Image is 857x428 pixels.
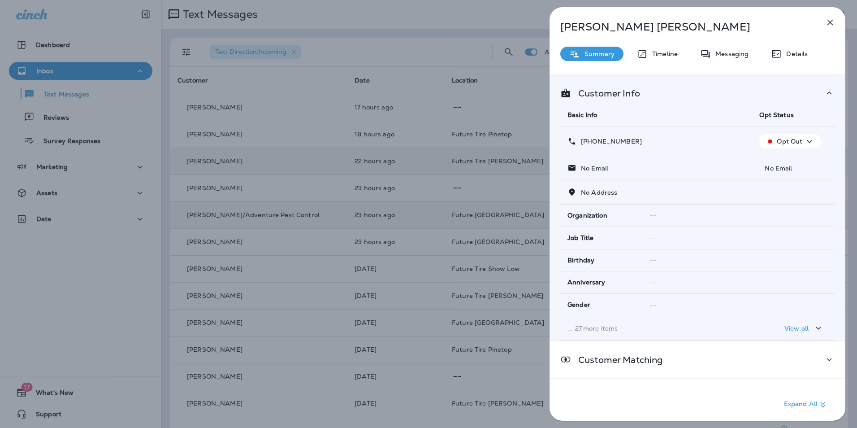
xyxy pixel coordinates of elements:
[648,50,678,57] p: Timeline
[777,138,802,145] p: Opt Out
[650,234,656,242] span: --
[567,212,607,219] span: Organization
[759,165,827,172] p: No Email
[784,325,809,332] p: View all
[567,257,594,264] span: Birthday
[567,234,593,242] span: Job Title
[781,320,827,336] button: View all
[784,399,828,410] p: Expand All
[576,138,642,145] p: [PHONE_NUMBER]
[560,21,805,33] p: [PERSON_NAME] [PERSON_NAME]
[567,301,590,309] span: Gender
[782,50,808,57] p: Details
[711,50,749,57] p: Messaging
[759,111,793,119] span: Opt Status
[576,165,608,172] p: No Email
[650,279,656,287] span: --
[567,111,597,119] span: Basic Info
[650,301,656,309] span: --
[567,325,745,332] p: ... 27 more items
[571,90,640,97] p: Customer Info
[650,256,656,264] span: --
[571,356,663,363] p: Customer Matching
[759,134,821,148] button: Opt Out
[576,189,617,196] p: No Address
[567,279,606,286] span: Anniversary
[780,397,832,413] button: Expand All
[650,211,656,219] span: --
[580,50,615,57] p: Summary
